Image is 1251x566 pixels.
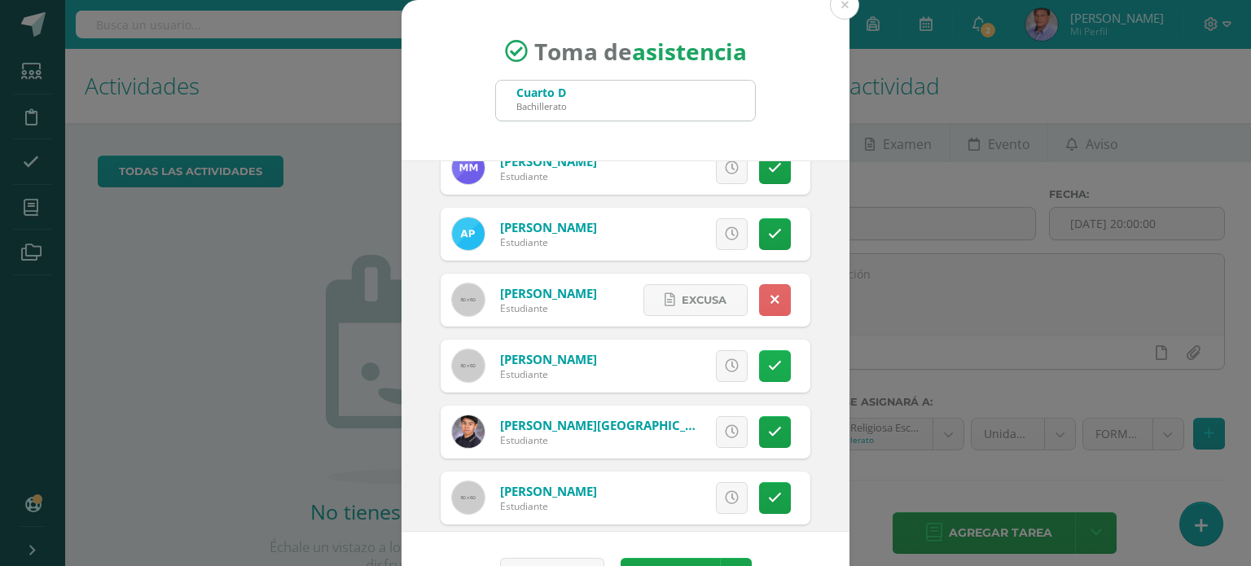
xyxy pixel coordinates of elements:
[500,219,597,235] a: [PERSON_NAME]
[500,483,597,499] a: [PERSON_NAME]
[452,217,485,250] img: b633e4623808f7ded7c36ff3fbfad917.png
[452,283,485,316] img: 60x60
[500,285,597,301] a: [PERSON_NAME]
[500,169,597,183] div: Estudiante
[452,349,485,382] img: 60x60
[643,284,748,316] a: Excusa
[452,481,485,514] img: 60x60
[452,415,485,448] img: 5e989c5dbb92bfaca34958b61b486cfa.png
[500,153,597,169] a: [PERSON_NAME]
[516,85,567,100] div: Cuarto D
[516,100,567,112] div: Bachillerato
[496,81,755,121] input: Busca un grado o sección aquí...
[500,367,597,381] div: Estudiante
[500,417,722,433] a: [PERSON_NAME][GEOGRAPHIC_DATA]
[500,351,597,367] a: [PERSON_NAME]
[500,235,597,249] div: Estudiante
[632,36,747,67] strong: asistencia
[500,301,597,315] div: Estudiante
[500,499,597,513] div: Estudiante
[682,285,726,315] span: Excusa
[452,151,485,184] img: 06a6f8c1402126f44390627ca2cac02f.png
[534,36,747,67] span: Toma de
[500,433,696,447] div: Estudiante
